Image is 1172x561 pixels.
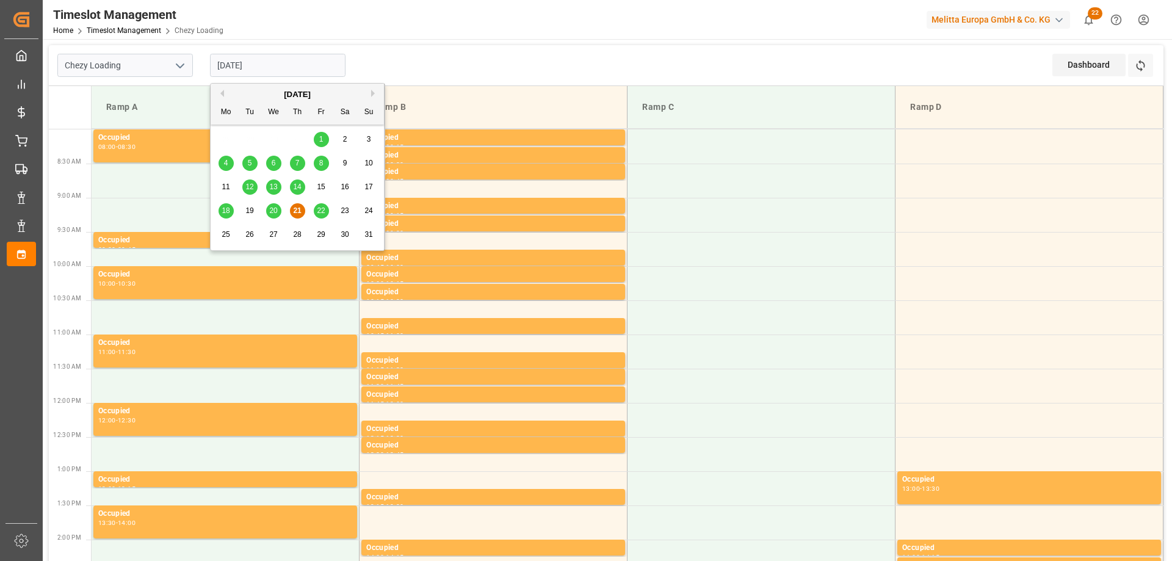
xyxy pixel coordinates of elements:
span: 4 [224,159,228,167]
div: 10:30 [386,299,403,304]
div: 11:45 [386,383,403,389]
span: 9 [343,159,347,167]
div: 11:00 [386,333,403,338]
button: Next Month [371,90,378,97]
div: Choose Wednesday, August 27th, 2025 [266,227,281,242]
div: Occupied [366,252,620,264]
div: Choose Sunday, August 17th, 2025 [361,179,377,195]
div: 10:45 [366,333,384,338]
div: Occupied [366,269,620,281]
div: Choose Wednesday, August 6th, 2025 [266,156,281,171]
div: Occupied [366,132,620,144]
div: 13:00 [98,486,116,491]
a: Home [53,26,73,35]
span: 10 [364,159,372,167]
div: - [384,281,386,286]
span: 5 [248,159,252,167]
div: Ramp D [905,96,1153,118]
div: Occupied [366,166,620,178]
div: 09:45 [366,264,384,270]
div: Choose Wednesday, August 13th, 2025 [266,179,281,195]
span: 12 [245,183,253,191]
div: 09:30 [386,230,403,236]
span: 14 [293,183,301,191]
button: Previous Month [217,90,224,97]
a: Timeslot Management [87,26,161,35]
div: - [116,144,118,150]
div: Choose Thursday, August 28th, 2025 [290,227,305,242]
span: 18 [222,206,230,215]
div: Occupied [98,337,352,349]
div: 11:30 [366,383,384,389]
div: 10:30 [118,281,136,286]
div: Ramp C [637,96,885,118]
div: Occupied [98,269,352,281]
span: 1:30 PM [57,500,81,507]
button: Melitta Europa GmbH & Co. KG [927,8,1075,31]
div: Timeslot Management [53,5,223,24]
div: 10:00 [366,281,384,286]
div: Th [290,105,305,120]
div: - [384,383,386,389]
div: Occupied [366,389,620,401]
span: 1 [319,135,324,143]
div: Occupied [902,474,1156,486]
div: Fr [314,105,329,120]
div: Choose Monday, August 11th, 2025 [219,179,234,195]
span: 10:30 AM [53,295,81,302]
div: Choose Monday, August 4th, 2025 [219,156,234,171]
div: Choose Wednesday, August 20th, 2025 [266,203,281,219]
div: Occupied [98,474,352,486]
div: 12:00 [98,418,116,423]
div: Occupied [366,286,620,299]
div: - [384,435,386,441]
span: 9:30 AM [57,226,81,233]
span: 1:00 PM [57,466,81,472]
div: Choose Thursday, August 7th, 2025 [290,156,305,171]
button: open menu [170,56,189,75]
div: Occupied [366,440,620,452]
div: 08:30 [118,144,136,150]
div: Mo [219,105,234,120]
div: Occupied [902,542,1156,554]
span: 21 [293,206,301,215]
span: 15 [317,183,325,191]
span: 27 [269,230,277,239]
div: 12:30 [118,418,136,423]
div: - [920,486,922,491]
input: Type to search/select [57,54,193,77]
div: 09:45 [118,247,136,252]
div: Choose Saturday, August 23rd, 2025 [338,203,353,219]
span: 17 [364,183,372,191]
span: 7 [295,159,300,167]
div: Su [361,105,377,120]
div: - [384,554,386,560]
div: 14:00 [118,520,136,526]
div: 09:15 [386,212,403,218]
span: 22 [317,206,325,215]
button: Help Center [1102,6,1130,34]
span: 29 [317,230,325,239]
span: 10:00 AM [53,261,81,267]
div: Tu [242,105,258,120]
div: - [116,520,118,526]
span: 11 [222,183,230,191]
div: 08:00 [98,144,116,150]
div: Choose Tuesday, August 12th, 2025 [242,179,258,195]
div: 11:15 [366,367,384,372]
div: 10:00 [386,264,403,270]
div: - [384,333,386,338]
div: Occupied [366,542,620,554]
div: - [384,452,386,457]
div: 14:15 [922,554,939,560]
div: Choose Friday, August 22nd, 2025 [314,203,329,219]
div: 12:30 [386,435,403,441]
div: - [116,418,118,423]
span: 23 [341,206,349,215]
span: 11:00 AM [53,329,81,336]
span: 20 [269,206,277,215]
div: 12:30 [366,452,384,457]
button: show 22 new notifications [1075,6,1102,34]
div: Choose Tuesday, August 19th, 2025 [242,203,258,219]
span: 22 [1088,7,1102,20]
